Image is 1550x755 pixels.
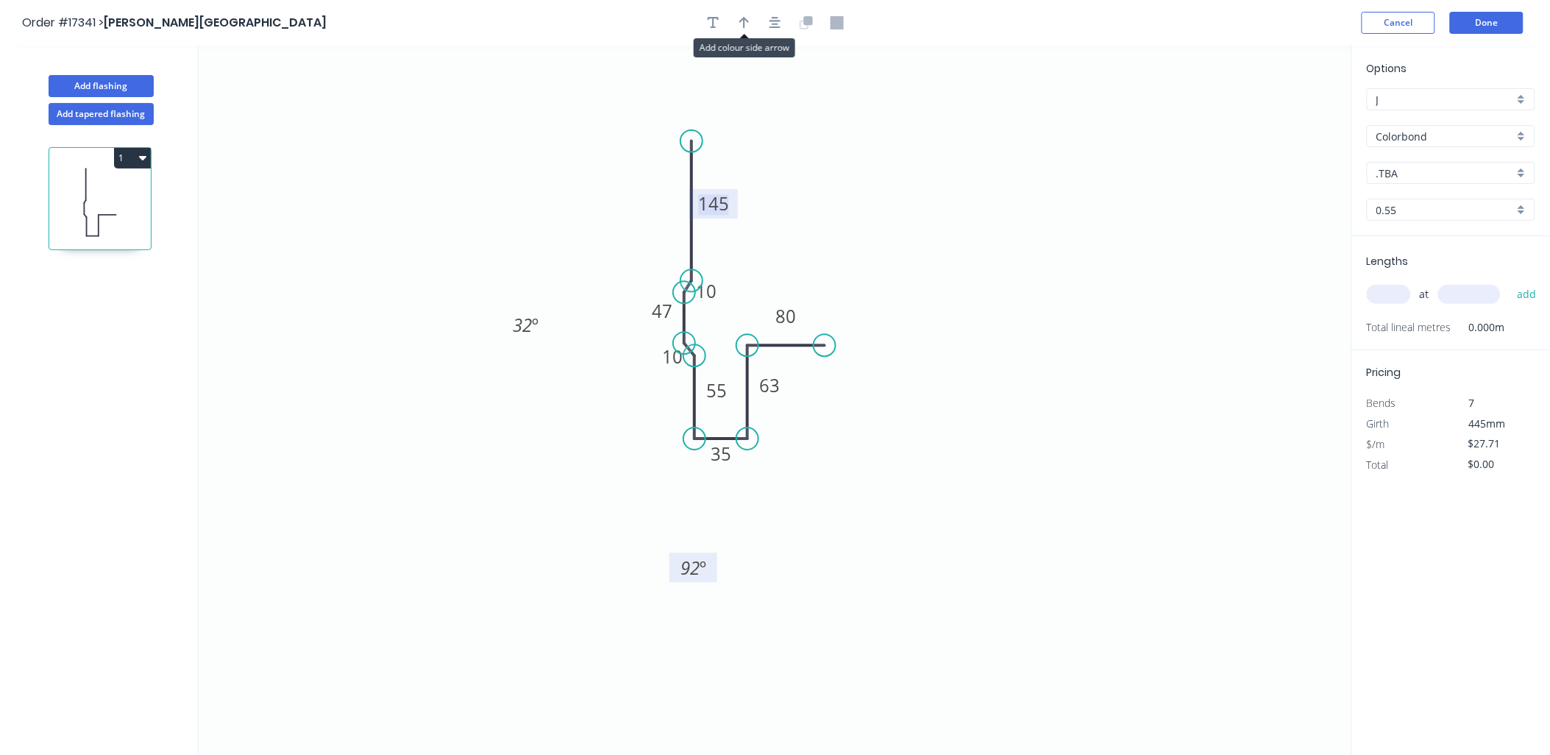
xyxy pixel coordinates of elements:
[1376,166,1514,181] input: Colour
[1510,282,1544,307] button: add
[1450,12,1524,34] button: Done
[680,556,700,580] tspan: 92
[1367,417,1390,430] span: Girth
[513,313,533,337] tspan: 32
[1367,437,1385,451] span: $/m
[759,373,780,397] tspan: 63
[1367,61,1407,76] span: Options
[1367,317,1451,338] span: Total lineal metres
[694,38,795,57] div: Add colour side arrow
[1362,12,1435,34] button: Cancel
[700,556,706,580] tspan: º
[1469,417,1506,430] span: 445mm
[49,75,154,97] button: Add flashing
[533,313,539,337] tspan: º
[1367,458,1389,472] span: Total
[662,344,683,369] tspan: 10
[49,103,154,125] button: Add tapered flashing
[1376,92,1514,107] input: Price level
[1376,129,1514,144] input: Material
[1420,284,1429,305] span: at
[1367,396,1396,410] span: Bends
[1376,202,1514,218] input: Thickness
[706,378,727,403] tspan: 55
[697,279,717,303] tspan: 10
[652,299,672,323] tspan: 47
[775,304,796,328] tspan: 80
[104,14,327,31] span: [PERSON_NAME][GEOGRAPHIC_DATA]
[711,442,731,466] tspan: 35
[698,192,729,216] tspan: 145
[1367,365,1401,380] span: Pricing
[1367,254,1409,269] span: Lengths
[114,148,151,169] button: 1
[1469,396,1475,410] span: 7
[1451,317,1505,338] span: 0.000m
[22,14,104,31] span: Order #17341 >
